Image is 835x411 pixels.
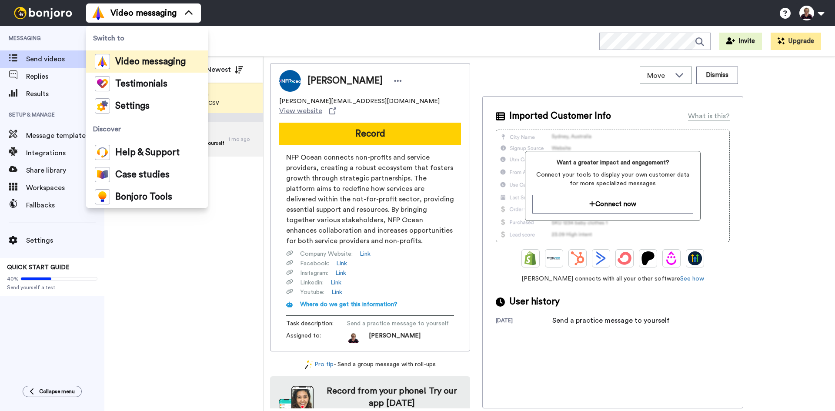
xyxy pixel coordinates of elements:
[286,331,347,344] span: Assigned to:
[331,278,341,287] a: Link
[95,54,110,69] img: vm-color.svg
[305,360,313,369] img: magic-wand.svg
[115,57,186,66] span: Video messaging
[95,167,110,182] img: case-study-colored.svg
[322,385,461,409] h4: Record from your phone! Try our app [DATE]
[360,250,371,258] a: Link
[336,259,347,268] a: Link
[771,33,821,50] button: Upgrade
[532,158,693,167] span: Want a greater impact and engagement?
[300,288,324,297] span: Youtube :
[86,186,208,208] a: Bonjoro Tools
[86,95,208,117] a: Settings
[547,251,561,265] img: Ontraport
[86,50,208,73] a: Video messaging
[300,269,328,277] span: Instagram :
[688,251,702,265] img: GoHighLevel
[228,136,259,143] div: 1 mo ago
[279,123,461,145] button: Record
[115,80,167,88] span: Testimonials
[496,317,552,326] div: [DATE]
[95,76,110,91] img: tm-color.svg
[115,193,172,201] span: Bonjoro Tools
[10,7,76,19] img: bj-logo-header-white.svg
[571,251,584,265] img: Hubspot
[115,102,150,110] span: Settings
[509,295,560,308] span: User history
[688,111,730,121] div: What is this?
[524,251,538,265] img: Shopify
[509,110,611,123] span: Imported Customer Info
[300,259,329,268] span: Facebook :
[26,148,104,158] span: Integrations
[270,360,470,369] div: - Send a group message with roll-ups
[331,288,342,297] a: Link
[86,141,208,164] a: Help & Support
[680,276,704,282] a: See how
[300,250,353,258] span: Company Website :
[26,71,104,82] span: Replies
[532,170,693,188] span: Connect your tools to display your own customer data for more specialized messages
[496,274,730,283] span: [PERSON_NAME] connects with all your other software
[86,26,208,50] span: Switch to
[618,251,631,265] img: ConvertKit
[307,74,383,87] span: [PERSON_NAME]
[286,152,454,246] span: NFP Ocean connects non-profits and service providers, creating a robust ecosystem that fosters gr...
[200,61,250,78] button: Newest
[26,54,88,64] span: Send videos
[95,145,110,160] img: help-and-support-colored.svg
[369,331,421,344] span: [PERSON_NAME]
[335,269,346,277] a: Link
[26,89,104,99] span: Results
[719,33,762,50] button: Invite
[641,251,655,265] img: Patreon
[26,130,104,141] span: Message template
[305,360,334,369] a: Pro tip
[552,315,670,326] div: Send a practice message to yourself
[110,7,177,19] span: Video messaging
[7,284,97,291] span: Send yourself a test
[347,331,360,344] img: fa305bef-709d-42d7-86c1-605491051c6f-1758615442.jpg
[86,117,208,141] span: Discover
[300,301,397,307] span: Where do we get this information?
[647,70,671,81] span: Move
[95,98,110,114] img: settings-colored.svg
[7,264,70,271] span: QUICK START GUIDE
[115,148,180,157] span: Help & Support
[7,275,19,282] span: 40%
[26,165,104,176] span: Share library
[26,200,104,211] span: Fallbacks
[532,195,693,214] button: Connect now
[91,6,105,20] img: vm-color.svg
[26,235,104,246] span: Settings
[279,106,336,116] a: View website
[86,164,208,186] a: Case studies
[665,251,678,265] img: Drip
[279,106,322,116] span: View website
[23,386,82,397] button: Collapse menu
[95,189,110,204] img: bj-tools-colored.svg
[279,97,440,106] span: [PERSON_NAME][EMAIL_ADDRESS][DOMAIN_NAME]
[86,73,208,95] a: Testimonials
[39,388,75,395] span: Collapse menu
[594,251,608,265] img: ActiveCampaign
[300,278,324,287] span: Linkedin :
[347,319,449,328] span: Send a practice message to yourself
[286,319,347,328] span: Task description :
[696,67,738,84] button: Dismiss
[279,70,301,92] img: Image of Kerrie
[115,170,170,179] span: Case studies
[26,183,104,193] span: Workspaces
